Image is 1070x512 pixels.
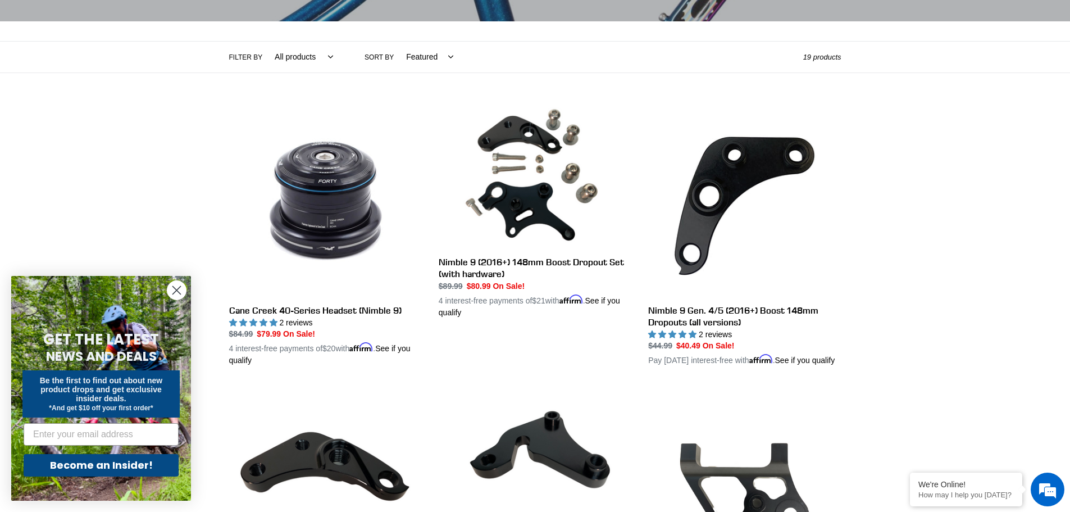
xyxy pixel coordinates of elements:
[43,329,159,350] span: GET THE LATEST
[24,423,179,446] input: Enter your email address
[46,347,157,365] span: NEWS AND DEALS
[49,404,153,412] span: *And get $10 off your first order*
[229,52,263,62] label: Filter by
[803,53,841,61] span: 19 products
[167,280,186,300] button: Close dialog
[918,480,1014,489] div: We're Online!
[24,454,179,477] button: Become an Insider!
[40,376,163,403] span: Be the first to find out about new product drops and get exclusive insider deals.
[365,52,394,62] label: Sort by
[918,491,1014,499] p: How may I help you today?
